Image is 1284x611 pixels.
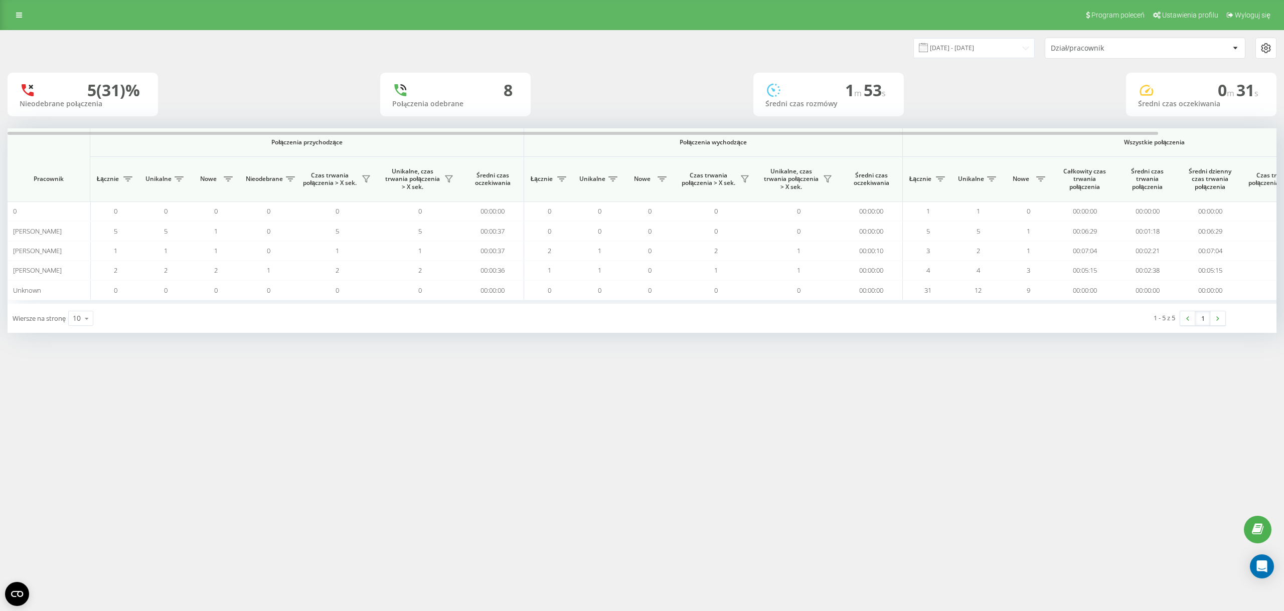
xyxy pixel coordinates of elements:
[1116,261,1179,280] td: 00:02:38
[548,138,879,146] span: Połączenia wychodzące
[196,175,221,183] span: Nowe
[267,286,270,295] span: 0
[1162,11,1218,19] span: Ustawienia profilu
[579,175,605,183] span: Unikalne
[164,266,168,275] span: 2
[714,227,718,236] span: 0
[762,167,820,191] span: Unikalne, czas trwania połączenia > X sek.
[1154,313,1175,323] div: 1 - 5 z 5
[648,207,652,216] span: 0
[16,175,81,183] span: Pracownik
[1195,311,1210,325] a: 1
[214,266,218,275] span: 2
[529,175,554,183] span: Łącznie
[461,261,524,280] td: 00:00:36
[1053,221,1116,241] td: 00:06:29
[1053,241,1116,261] td: 00:07:04
[336,246,339,255] span: 1
[114,286,117,295] span: 0
[548,266,551,275] span: 1
[1254,88,1258,99] span: s
[1053,280,1116,300] td: 00:00:00
[797,286,800,295] span: 0
[95,175,120,183] span: Łącznie
[1091,11,1145,19] span: Program poleceń
[680,171,737,187] span: Czas trwania połączenia > X sek.
[840,201,903,221] td: 00:00:00
[1116,221,1179,241] td: 00:01:18
[797,266,800,275] span: 1
[145,175,172,183] span: Unikalne
[648,246,652,255] span: 0
[418,246,422,255] span: 1
[1235,11,1270,19] span: Wyloguj się
[598,207,601,216] span: 0
[336,227,339,236] span: 5
[20,100,146,108] div: Nieodebrane połączenia
[977,246,980,255] span: 2
[864,79,886,101] span: 53
[267,227,270,236] span: 0
[1053,261,1116,280] td: 00:05:15
[714,286,718,295] span: 0
[840,221,903,241] td: 00:00:00
[461,241,524,261] td: 00:00:37
[1116,241,1179,261] td: 00:02:21
[854,88,864,99] span: m
[1227,88,1236,99] span: m
[598,286,601,295] span: 0
[598,266,601,275] span: 1
[548,286,551,295] span: 0
[926,266,930,275] span: 4
[1236,79,1258,101] span: 31
[418,266,422,275] span: 2
[461,201,524,221] td: 00:00:00
[418,227,422,236] span: 5
[13,246,62,255] span: [PERSON_NAME]
[765,100,892,108] div: Średni czas rozmówy
[1186,167,1234,191] span: Średni dzienny czas trwania połączenia
[1053,201,1116,221] td: 00:00:00
[882,88,886,99] span: s
[214,246,218,255] span: 1
[13,286,41,295] span: Unknown
[797,246,800,255] span: 1
[461,280,524,300] td: 00:00:00
[648,286,652,295] span: 0
[1179,241,1241,261] td: 00:07:04
[214,227,218,236] span: 1
[845,79,864,101] span: 1
[797,207,800,216] span: 0
[840,261,903,280] td: 00:00:00
[1027,207,1030,216] span: 0
[1116,201,1179,221] td: 00:00:00
[797,227,800,236] span: 0
[714,207,718,216] span: 0
[418,207,422,216] span: 0
[926,227,930,236] span: 5
[908,175,933,183] span: Łącznie
[1218,79,1236,101] span: 0
[975,286,982,295] span: 12
[1027,227,1030,236] span: 1
[164,227,168,236] span: 5
[1027,246,1030,255] span: 1
[1138,100,1264,108] div: Średni czas oczekiwania
[926,207,930,216] span: 1
[1179,280,1241,300] td: 00:00:00
[648,266,652,275] span: 0
[13,266,62,275] span: [PERSON_NAME]
[114,227,117,236] span: 5
[301,171,359,187] span: Czas trwania połączenia > X sek.
[267,207,270,216] span: 0
[1179,221,1241,241] td: 00:06:29
[336,207,339,216] span: 0
[714,266,718,275] span: 1
[73,313,81,323] div: 10
[116,138,498,146] span: Połączenia przychodzące
[977,227,980,236] span: 5
[1008,175,1033,183] span: Nowe
[548,207,551,216] span: 0
[267,246,270,255] span: 0
[926,246,930,255] span: 3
